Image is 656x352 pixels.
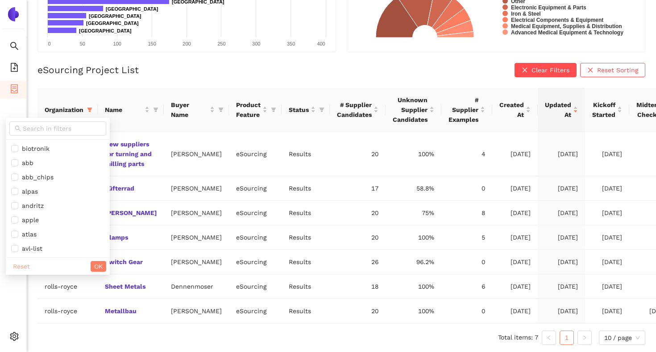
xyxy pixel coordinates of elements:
[148,41,156,46] text: 150
[91,261,106,272] button: OK
[229,250,282,274] td: eSourcing
[538,250,585,274] td: [DATE]
[216,98,225,121] span: filter
[577,331,592,345] li: Next Page
[282,225,330,250] td: Results
[587,67,594,74] span: close
[48,41,50,46] text: 0
[87,107,92,112] span: filter
[164,88,229,132] th: this column's title is Buyer Name,this column is sortable
[542,331,556,345] li: Previous Page
[229,88,282,132] th: this column's title is Product Feature,this column is sortable
[10,329,19,347] span: setting
[330,132,386,176] td: 20
[218,107,224,112] span: filter
[498,331,538,345] li: Total items: 7
[9,261,33,272] button: Reset
[217,41,225,46] text: 250
[269,98,278,121] span: filter
[441,132,492,176] td: 4
[580,63,645,77] button: closeReset Sorting
[37,299,98,323] td: rolls-royce
[330,274,386,299] td: 18
[164,176,229,201] td: [PERSON_NAME]
[15,125,21,132] span: search
[183,41,191,46] text: 200
[386,274,441,299] td: 100%
[386,201,441,225] td: 75%
[441,176,492,201] td: 0
[13,261,30,271] span: Reset
[105,105,143,115] span: Name
[492,88,538,132] th: this column's title is Created At,this column is sortable
[585,201,629,225] td: [DATE]
[542,331,556,345] button: left
[282,274,330,299] td: Results
[386,176,441,201] td: 58.8%
[37,274,98,299] td: rolls-royce
[229,225,282,250] td: eSourcing
[585,225,629,250] td: [DATE]
[330,225,386,250] td: 20
[319,107,324,112] span: filter
[18,159,33,166] span: abb
[229,201,282,225] td: eSourcing
[592,100,615,120] span: Kickoff Started
[98,88,164,132] th: this column's title is Name,this column is sortable
[386,88,441,132] th: this column's title is Unknown Supplier Candidates,this column is sortable
[287,41,295,46] text: 350
[337,100,372,120] span: # Supplier Candidates
[317,103,326,116] span: filter
[499,100,524,120] span: Created At
[492,132,538,176] td: [DATE]
[538,176,585,201] td: [DATE]
[492,274,538,299] td: [DATE]
[153,107,158,112] span: filter
[441,88,492,132] th: this column's title is # Supplier Examples,this column is sortable
[282,88,330,132] th: this column's title is Status,this column is sortable
[441,274,492,299] td: 6
[511,11,541,17] text: Iron & Steel
[18,188,38,195] span: alpas
[164,201,229,225] td: [PERSON_NAME]
[511,17,603,23] text: Electrical Components & Equipment
[546,335,552,340] span: left
[229,299,282,323] td: eSourcing
[441,201,492,225] td: 8
[282,176,330,201] td: Results
[585,299,629,323] td: [DATE]
[585,250,629,274] td: [DATE]
[560,331,573,344] a: 1
[386,250,441,274] td: 96.2%
[18,216,39,224] span: apple
[441,299,492,323] td: 0
[229,132,282,176] td: eSourcing
[10,81,19,99] span: container
[330,250,386,274] td: 26
[448,95,478,124] span: # Supplier Examples
[151,103,160,116] span: filter
[171,100,208,120] span: Buyer Name
[585,88,629,132] th: this column's title is Kickoff Started,this column is sortable
[577,331,592,345] button: right
[18,245,42,252] span: avl-list
[330,88,386,132] th: this column's title is # Supplier Candidates,this column is sortable
[597,65,638,75] span: Reset Sorting
[511,4,586,11] text: Electronic Equipment & Parts
[282,299,330,323] td: Results
[18,174,54,181] span: abb_chips
[538,225,585,250] td: [DATE]
[79,28,132,33] text: [GEOGRAPHIC_DATA]
[585,176,629,201] td: [DATE]
[538,132,585,176] td: [DATE]
[18,231,37,238] span: atlas
[10,38,19,56] span: search
[164,132,229,176] td: [PERSON_NAME]
[106,6,158,12] text: [GEOGRAPHIC_DATA]
[386,299,441,323] td: 100%
[164,225,229,250] td: [PERSON_NAME]
[511,29,623,36] text: Advanced Medical Equipment & Technology
[560,331,574,345] li: 1
[18,145,50,152] span: biotronik
[330,201,386,225] td: 20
